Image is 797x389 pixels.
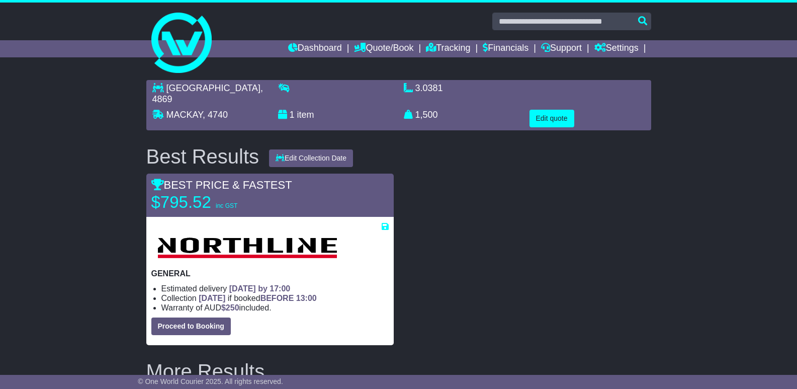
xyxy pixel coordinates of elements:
span: BEST PRICE & FASTEST [151,179,292,191]
h2: More Results [146,360,651,382]
p: GENERAL [151,269,389,278]
button: Edit quote [529,110,574,127]
span: [DATE] by 17:00 [229,284,291,293]
li: Warranty of AUD included. [161,303,389,313]
span: if booked [199,294,316,302]
span: $ [221,303,239,312]
span: BEFORE [260,294,294,302]
p: $795.52 [151,192,277,212]
li: Collection [161,293,389,303]
span: inc GST [216,202,237,209]
div: Best Results [141,145,264,168]
button: Edit Collection Date [269,149,353,167]
span: , 4869 [152,83,263,104]
span: MACKAY [166,110,203,120]
button: Proceed to Booking [151,318,231,335]
span: [GEOGRAPHIC_DATA] [166,83,260,93]
span: [DATE] [199,294,225,302]
a: Quote/Book [354,40,413,57]
li: Estimated delivery [161,284,389,293]
span: 1,500 [415,110,438,120]
a: Support [541,40,582,57]
a: Financials [483,40,528,57]
img: Northline Distribution: GENERAL [151,231,343,264]
span: © One World Courier 2025. All rights reserved. [138,377,283,385]
a: Tracking [426,40,470,57]
a: Dashboard [288,40,342,57]
span: 1 [290,110,295,120]
span: 250 [226,303,239,312]
span: , 4740 [203,110,228,120]
span: item [297,110,314,120]
span: 13:00 [296,294,317,302]
span: 3.0381 [415,83,443,93]
a: Settings [594,40,639,57]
